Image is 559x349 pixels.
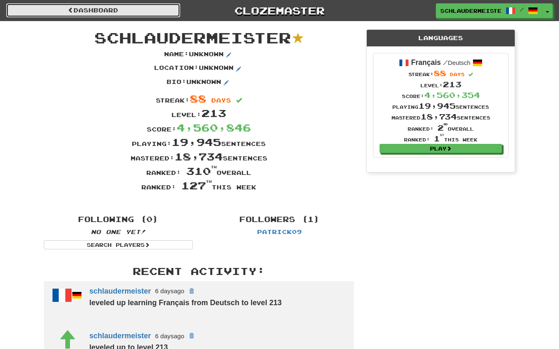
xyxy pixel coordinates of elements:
[436,3,542,18] a: schlaudermeister /
[201,107,226,119] span: 213
[434,134,444,143] span: 1
[520,7,524,12] span: /
[38,135,360,149] div: Playing: sentences
[206,179,212,184] sup: th
[177,121,251,134] span: 4,560,846
[154,64,244,74] p: Location : Unknown
[205,215,354,224] h4: Followers (1)
[186,165,217,177] span: 310
[89,287,151,295] a: schlaudermeister
[193,3,367,18] a: Clozemaster
[440,134,444,136] sup: st
[450,72,465,77] span: days
[174,150,223,163] span: 18,734
[94,29,291,46] span: schlaudermeister
[468,72,473,77] span: Streak includes today.
[440,7,502,14] span: schlaudermeister
[257,228,302,235] a: Patrick09
[155,287,184,294] small: 6 days ago
[44,240,193,249] a: Search Players
[443,60,471,66] small: Deutsch
[200,197,228,205] iframe: fb:share_button Facebook Social Plugin
[211,97,231,104] span: days
[38,178,360,193] div: Ranked: this week
[367,30,515,47] div: Languages
[38,149,360,164] div: Mastered: sentences
[91,228,146,235] em: No one yet!
[392,111,490,122] div: Mastered sentences
[172,136,221,148] span: 19,945
[434,69,446,78] span: 88
[392,79,490,90] div: Level:
[164,50,234,60] p: Name : Unknown
[89,332,151,340] a: schlaudermeister
[444,123,448,126] sup: nd
[38,106,360,120] div: Level:
[38,164,360,178] div: Ranked: overall
[38,91,360,106] div: Streak:
[392,100,490,111] div: Playing sentences
[392,122,490,133] div: Ranked: overall
[437,123,448,132] span: 2
[6,3,180,17] a: Dashboard
[392,133,490,144] div: Ranked: this week
[424,91,480,100] span: 4,560,354
[44,266,354,277] h3: Recent Activity:
[190,92,206,105] span: 88
[211,165,217,169] sup: th
[392,90,490,100] div: Score:
[155,332,184,339] small: 6 days ago
[167,78,231,88] p: Bio : Unknown
[420,112,457,121] span: 18,734
[392,68,490,79] div: Streak:
[170,197,197,205] iframe: X Post Button
[443,80,461,89] span: 213
[443,59,448,66] span: /
[44,215,193,224] h4: Following (0)
[89,299,282,307] strong: leveled up learning Français from Deutsch to level 213
[181,179,212,191] span: 127
[411,58,441,67] strong: Français
[38,120,360,135] div: Score:
[380,144,502,153] a: Play
[418,101,456,110] span: 19,945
